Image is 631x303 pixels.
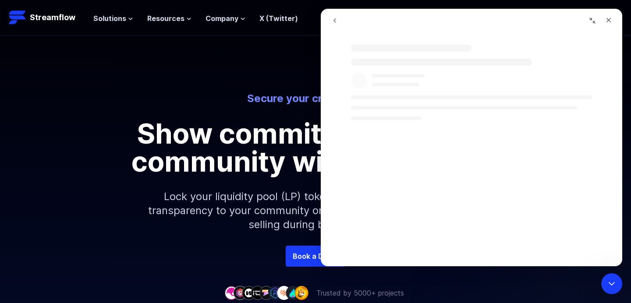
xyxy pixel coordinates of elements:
iframe: Intercom live chat [601,273,622,294]
img: company-5 [259,286,273,299]
p: Trusted by 5000+ projects [316,288,404,298]
img: company-8 [286,286,300,299]
img: Streamflow Logo [9,9,26,26]
iframe: Intercom live chat [321,9,622,266]
p: Streamflow [30,11,75,24]
p: Secure your crypto assets [73,92,558,106]
button: Company [206,13,245,24]
a: X (Twitter) [259,14,298,23]
img: company-6 [268,286,282,299]
img: company-3 [242,286,256,299]
button: Resources [147,13,191,24]
img: company-2 [233,286,247,299]
span: Resources [147,13,184,24]
a: Streamflow [9,9,85,26]
img: company-7 [277,286,291,299]
a: Book a Demo [286,246,345,267]
button: Solutions [93,13,133,24]
p: Lock your liquidity pool (LP) tokens to show commitment and transparency to your community or jus... [127,176,504,246]
img: company-1 [224,286,238,299]
span: Company [206,13,238,24]
img: company-4 [251,286,265,299]
span: Solutions [93,13,126,24]
p: Show commitment to your community with [118,120,513,176]
img: company-9 [294,286,308,299]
